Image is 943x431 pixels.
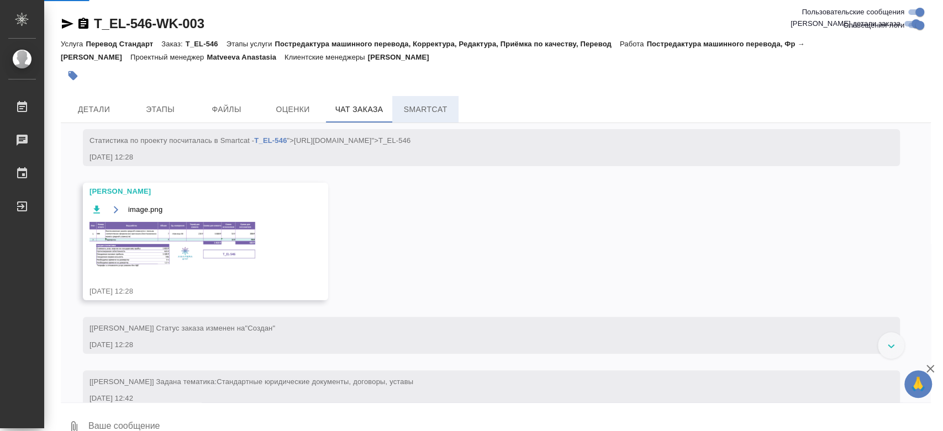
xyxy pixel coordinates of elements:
span: Cтатистика по проекту посчиталась в Smartcat - ">[URL][DOMAIN_NAME]">T_EL-546 [89,136,410,145]
p: Проектный менеджер [130,53,207,61]
span: [PERSON_NAME] детали заказа [791,18,900,29]
span: "Создан" [245,324,275,332]
button: Скопировать ссылку [77,17,90,30]
span: Оценки [266,103,319,116]
p: Matveeva Anastasia [207,53,285,61]
div: [DATE] 12:28 [89,152,861,163]
button: Скачать [89,203,103,216]
div: [DATE] 12:28 [89,339,861,350]
span: Стандартные юридические документы, договоры, уставы [217,377,413,386]
span: SmartCat [399,103,452,116]
p: Перевод Стандарт [86,40,161,48]
span: [[PERSON_NAME]] Задана тематика: [89,377,413,386]
span: Чат заказа [333,103,386,116]
p: Работа [620,40,647,48]
a: T_EL-546 [254,136,287,145]
span: [[PERSON_NAME]] Статус заказа изменен на [89,324,275,332]
p: Этапы услуги [226,40,275,48]
div: [DATE] 12:28 [89,286,289,297]
span: Детали [67,103,120,116]
button: 🙏 [904,370,932,398]
p: Услуга [61,40,86,48]
div: [PERSON_NAME] [89,186,289,197]
button: Скопировать ссылку для ЯМессенджера [61,17,74,30]
a: T_EL-546-WK-003 [94,16,204,31]
span: Файлы [200,103,253,116]
div: [DATE] 12:42 [89,393,861,404]
span: image.png [128,204,162,215]
p: Заказ: [161,40,185,48]
p: Постредактура машинного перевода, Корректура, Редактура, Приёмка по качеству, Перевод [275,40,619,48]
button: Добавить тэг [61,63,85,88]
p: [PERSON_NAME] [368,53,438,61]
span: 🙏 [909,373,928,396]
span: Пользовательские сообщения [802,7,904,18]
img: image.png [89,222,255,267]
p: T_EL-546 [186,40,226,48]
span: Этапы [134,103,187,116]
p: Клиентские менеджеры [285,53,368,61]
button: Открыть на драйве [109,203,123,216]
span: Оповещения-логи [843,20,904,31]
